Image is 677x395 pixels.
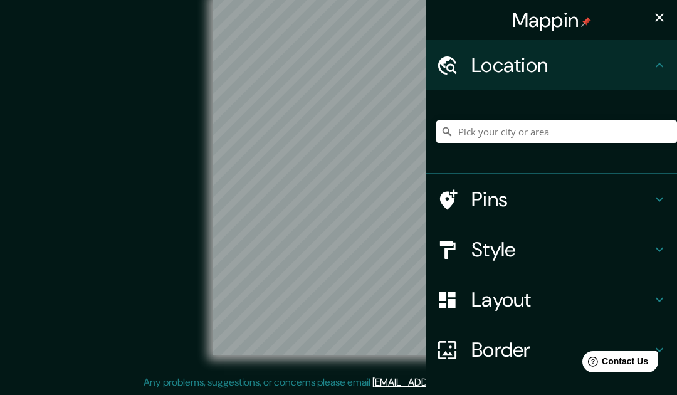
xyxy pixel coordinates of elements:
[144,375,529,390] p: Any problems, suggestions, or concerns please email .
[471,53,652,78] h4: Location
[512,8,592,33] h4: Mappin
[426,40,677,90] div: Location
[471,287,652,312] h4: Layout
[426,325,677,375] div: Border
[426,275,677,325] div: Layout
[426,224,677,275] div: Style
[471,337,652,362] h4: Border
[581,17,591,27] img: pin-icon.png
[426,174,677,224] div: Pins
[565,346,663,381] iframe: Help widget launcher
[471,187,652,212] h4: Pins
[436,120,677,143] input: Pick your city or area
[471,237,652,262] h4: Style
[372,376,527,389] a: [EMAIL_ADDRESS][DOMAIN_NAME]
